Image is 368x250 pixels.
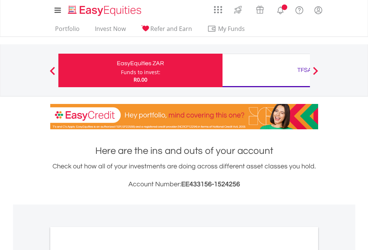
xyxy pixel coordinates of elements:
img: vouchers-v2.svg [254,4,266,16]
a: Refer and Earn [138,25,195,37]
a: FAQ's and Support [290,2,309,17]
a: Notifications [271,2,290,17]
span: EE433156-1524256 [181,181,240,188]
img: EasyEquities_Logo.png [67,4,144,17]
span: My Funds [207,24,256,34]
a: Home page [65,2,144,17]
div: Funds to invest: [121,69,160,76]
img: grid-menu-icon.svg [214,6,222,14]
button: Previous [45,70,60,78]
button: Next [308,70,323,78]
div: Check out how all of your investments are doing across different asset classes you hold. [50,161,318,190]
h3: Account Number: [50,179,318,190]
span: R0.00 [134,76,147,83]
a: Portfolio [52,25,83,37]
h1: Here are the ins and outs of your account [50,144,318,158]
img: EasyCredit Promotion Banner [50,104,318,129]
div: EasyEquities ZAR [63,58,218,69]
a: AppsGrid [209,2,227,14]
a: Invest Now [92,25,129,37]
a: Vouchers [249,2,271,16]
img: thrive-v2.svg [232,4,244,16]
span: Refer and Earn [150,25,192,33]
a: My Profile [309,2,328,18]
